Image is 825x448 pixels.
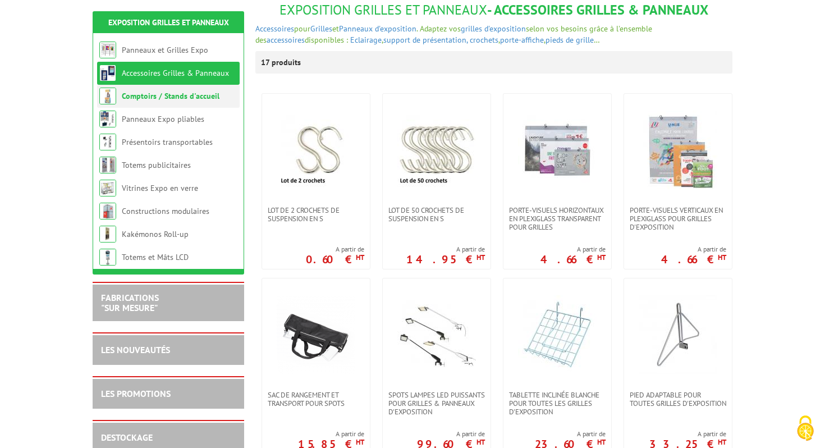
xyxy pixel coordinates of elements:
img: Porte-visuels horizontaux en plexiglass transparent pour grilles [518,111,597,189]
span: Porte-visuels horizontaux en plexiglass transparent pour grilles [509,206,606,231]
a: Sac de rangement et transport pour spots [262,391,370,408]
sup: HT [476,253,485,262]
span: Lot de 2 crochets de suspension en S [268,206,364,223]
img: Pied adaptable pour toutes grilles d'exposition [639,295,717,374]
a: SPOTS LAMPES LED PUISSANTS POUR GRILLES & PANNEAUX d'exposition [383,391,491,416]
span: Sac de rangement et transport pour spots [268,391,364,408]
a: Exposition Grilles et Panneaux [108,17,229,28]
span: A partir de [649,429,726,438]
button: Cookies (fenêtre modale) [786,410,825,448]
a: Totems publicitaires [122,160,191,170]
p: 4.66 € [540,256,606,263]
img: Totems publicitaires [99,157,116,173]
span: . Adaptez vos [416,24,461,34]
a: support de présentation [383,35,466,45]
img: Constructions modulaires [99,203,116,220]
a: Eclairage [350,35,382,45]
a: porte-affiche [500,35,544,45]
span: disponibles : [305,35,348,45]
img: Lot de 50 crochets de suspension en S [397,111,476,189]
span: et [332,24,339,34]
sup: HT [476,437,485,447]
span: A partir de [306,245,364,254]
p: 15.85 € [298,441,364,447]
img: Porte-visuels verticaux en plexiglass pour grilles d'exposition [639,111,717,189]
img: Vitrines Expo en verre [99,180,116,196]
a: Grilles [310,24,332,34]
a: Porte-visuels verticaux en plexiglass pour grilles d'exposition [624,206,732,231]
a: accessoires [267,35,305,45]
img: Totems et Mâts LCD [99,249,116,266]
img: Présentoirs transportables [99,134,116,150]
p: 14.95 € [406,256,485,263]
p: 33.25 € [649,441,726,447]
a: Présentoirs transportables [122,137,213,147]
sup: HT [718,253,726,262]
img: Accessoires Grilles & Panneaux [99,65,116,81]
span: A partir de [535,429,606,438]
span: Porte-visuels verticaux en plexiglass pour grilles d'exposition [630,206,726,231]
sup: HT [597,253,606,262]
a: DESTOCKAGE [101,432,153,443]
p: 23.60 € [535,441,606,447]
p: 4.66 € [661,256,726,263]
a: Totems et Mâts LCD [122,252,189,262]
span: selon vos besoins grâce à l'ensemble des [255,24,652,45]
a: grilles d'exposition [461,24,526,34]
span: SPOTS LAMPES LED PUISSANTS POUR GRILLES & PANNEAUX d'exposition [388,391,485,416]
span: A partir de [406,245,485,254]
span: A partir de [417,429,485,438]
p: 17 produits [261,51,303,74]
sup: HT [597,437,606,447]
a: Accessoires Grilles & Panneaux [122,68,229,78]
a: Accessoires [255,24,294,34]
span: pour [294,24,310,34]
a: pieds de grille [546,35,594,45]
img: Panneaux Expo pliables [99,111,116,127]
a: Panneaux Expo pliables [122,114,204,124]
sup: HT [718,437,726,447]
span: A partir de [540,245,606,254]
a: Vitrines Expo en verre [122,183,198,193]
a: Lot de 50 crochets de suspension en S [383,206,491,223]
img: Lot de 2 crochets de suspension en S [277,111,355,189]
a: Lot de 2 crochets de suspension en S [262,206,370,223]
span: A partir de [661,245,726,254]
a: Pied adaptable pour toutes grilles d'exposition [624,391,732,408]
img: Comptoirs / Stands d'accueil [99,88,116,104]
a: LES NOUVEAUTÉS [101,344,170,355]
a: Panneaux et Grilles Expo [122,45,208,55]
a: Porte-visuels horizontaux en plexiglass transparent pour grilles [503,206,611,231]
span: Pied adaptable pour toutes grilles d'exposition [630,391,726,408]
p: 99.60 € [417,441,485,447]
p: 0.60 € [306,256,364,263]
img: Panneaux et Grilles Expo [99,42,116,58]
a: , crochets [466,35,498,45]
sup: HT [356,253,364,262]
a: Comptoirs / Stands d'accueil [122,91,219,101]
span: Tablette inclinée blanche pour toutes les grilles d'exposition [509,391,606,416]
a: Constructions modulaires [122,206,209,216]
img: Tablette inclinée blanche pour toutes les grilles d'exposition [518,295,597,374]
a: Panneaux d'exposition [339,24,416,34]
sup: HT [356,437,364,447]
font: , , , … [255,24,652,45]
img: Sac de rangement et transport pour spots [277,295,355,374]
h1: - Accessoires Grilles & Panneaux [255,3,732,17]
a: Kakémonos Roll-up [122,229,189,239]
span: Lot de 50 crochets de suspension en S [388,206,485,223]
a: FABRICATIONS"Sur Mesure" [101,292,159,313]
span: Exposition Grilles et Panneaux [279,1,487,19]
img: Kakémonos Roll-up [99,226,116,243]
span: A partir de [298,429,364,438]
a: LES PROMOTIONS [101,388,171,399]
img: Cookies (fenêtre modale) [791,414,819,442]
a: Tablette inclinée blanche pour toutes les grilles d'exposition [503,391,611,416]
img: SPOTS LAMPES LED PUISSANTS POUR GRILLES & PANNEAUX d'exposition [397,295,476,374]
